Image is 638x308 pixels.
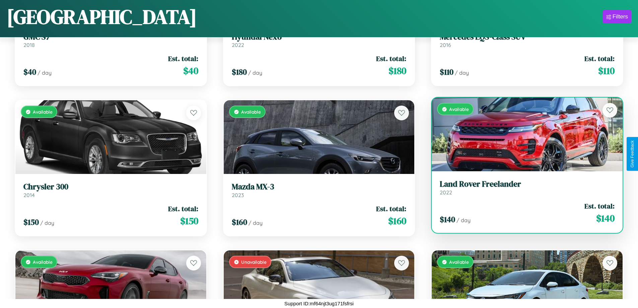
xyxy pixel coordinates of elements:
span: 2022 [232,42,244,48]
span: Est. total: [376,54,406,63]
h3: Chrysler 300 [23,182,198,192]
span: / day [40,220,54,226]
span: $ 160 [388,214,406,228]
span: $ 40 [23,66,36,77]
h1: [GEOGRAPHIC_DATA] [7,3,197,30]
span: Available [449,106,469,112]
h3: Land Rover Freelander [440,179,615,189]
span: / day [455,69,469,76]
span: / day [248,69,262,76]
span: Available [241,109,261,115]
button: Filters [603,10,631,23]
h3: Mazda MX-3 [232,182,407,192]
span: $ 140 [596,211,615,225]
span: 2018 [23,42,35,48]
a: Land Rover Freelander2022 [440,179,615,196]
span: 2014 [23,192,35,198]
span: $ 180 [232,66,247,77]
span: 2023 [232,192,244,198]
span: / day [38,69,52,76]
span: Available [33,259,53,265]
span: Unavailable [241,259,267,265]
span: $ 150 [180,214,198,228]
p: Support ID: mf64njt3ug171fsfrsi [284,299,354,308]
div: Filters [613,13,628,20]
a: Mazda MX-32023 [232,182,407,198]
span: 2022 [440,189,452,196]
a: Mercedes EQS-Class SUV2016 [440,32,615,49]
span: $ 150 [23,217,39,228]
div: Give Feedback [630,140,635,168]
span: $ 110 [598,64,615,77]
span: Available [33,109,53,115]
a: Hyundai Nexo2022 [232,32,407,49]
span: Available [449,259,469,265]
span: $ 180 [388,64,406,77]
span: Est. total: [168,204,198,213]
a: GMC S72018 [23,32,198,49]
a: Chrysler 3002014 [23,182,198,198]
span: $ 140 [440,214,455,225]
span: Est. total: [168,54,198,63]
span: $ 40 [183,64,198,77]
span: $ 160 [232,217,247,228]
span: Est. total: [584,201,615,211]
span: / day [456,217,471,224]
span: $ 110 [440,66,453,77]
span: Est. total: [584,54,615,63]
span: Est. total: [376,204,406,213]
span: / day [249,220,263,226]
span: 2016 [440,42,451,48]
